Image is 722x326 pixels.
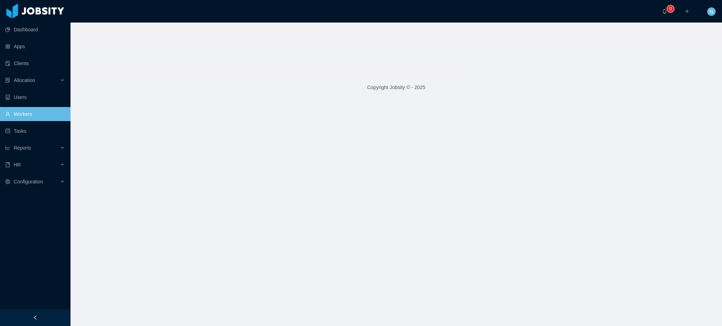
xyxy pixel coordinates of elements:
a: icon: userWorkers [5,107,65,121]
i: icon: bell [662,9,667,14]
span: Allocation [14,77,35,83]
span: N [710,7,713,16]
footer: Copyright Jobsity © - 2025 [71,75,722,100]
a: icon: robotUsers [5,90,65,104]
sup: 0 [667,5,674,12]
i: icon: line-chart [5,145,10,150]
a: icon: appstoreApps [5,39,65,54]
i: icon: plus [685,9,690,14]
a: icon: profileTasks [5,124,65,138]
i: icon: setting [5,179,10,184]
a: icon: auditClients [5,56,65,70]
i: icon: book [5,162,10,167]
span: HR [14,162,21,168]
span: Reports [14,145,31,151]
span: Configuration [14,179,43,184]
i: icon: solution [5,78,10,83]
a: icon: pie-chartDashboard [5,23,65,37]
